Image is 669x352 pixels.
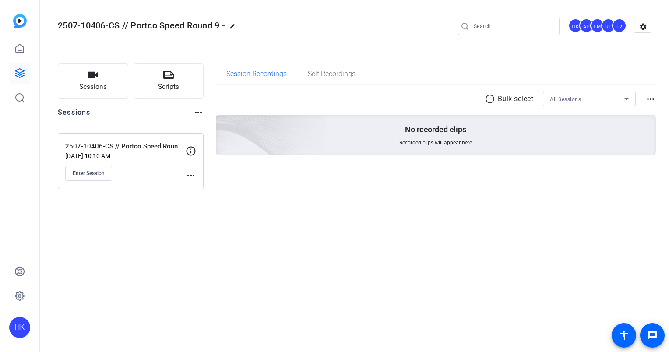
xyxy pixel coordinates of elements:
[590,18,606,34] ngx-avatar: Lalo Moreno
[601,18,616,34] ngx-avatar: Rob Thomas
[13,14,27,28] img: blue-gradient.svg
[590,18,605,33] div: LM
[619,330,629,341] mat-icon: accessibility
[485,94,498,104] mat-icon: radio_button_unchecked
[65,152,186,159] p: [DATE] 10:10 AM
[186,170,196,181] mat-icon: more_horiz
[193,107,204,118] mat-icon: more_horiz
[399,139,472,146] span: Recorded clips will appear here
[158,82,179,92] span: Scripts
[65,141,186,151] p: 2507-10406-CS // Portco Speed Round 9 - Virtual Recording
[474,21,553,32] input: Search
[134,63,204,99] button: Scripts
[568,18,584,34] ngx-avatar: Hakim Kabbaj
[634,20,652,33] mat-icon: settings
[229,23,240,34] mat-icon: edit
[9,317,30,338] div: HK
[73,170,105,177] span: Enter Session
[226,70,287,77] span: Session Recordings
[79,82,107,92] span: Sessions
[308,70,356,77] span: Self Recordings
[645,94,656,104] mat-icon: more_horiz
[498,94,534,104] p: Bulk select
[601,18,616,33] div: RT
[568,18,583,33] div: HK
[550,96,581,102] span: All Sessions
[405,124,466,135] p: No recorded clips
[65,166,112,181] button: Enter Session
[647,330,658,341] mat-icon: message
[58,63,128,99] button: Sessions
[579,18,594,33] div: AP
[58,107,91,124] h2: Sessions
[579,18,595,34] ngx-avatar: Andrew Penziner
[118,28,327,218] img: embarkstudio-empty-session.png
[58,20,225,31] span: 2507-10406-CS // Portco Speed Round 9 -
[612,18,627,33] div: +2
